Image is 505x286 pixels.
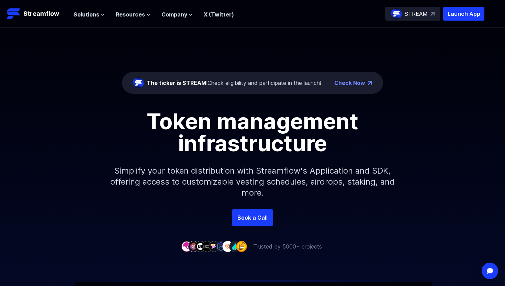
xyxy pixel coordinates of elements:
img: streamflow-logo-circle.png [133,77,144,88]
a: Streamflow [7,7,67,21]
img: Streamflow Logo [7,7,21,21]
p: Simplify your token distribution with Streamflow's Application and SDK, offering access to custom... [105,154,400,209]
img: streamflow-logo-circle.png [391,8,402,19]
span: Solutions [74,10,99,19]
img: company-6 [215,241,226,252]
a: STREAM [385,7,440,21]
img: company-3 [195,241,206,252]
img: company-1 [181,241,192,252]
button: Launch App [443,7,484,21]
img: top-right-arrow.svg [430,12,435,16]
div: Open Intercom Messenger [482,263,498,279]
img: company-7 [222,241,233,252]
span: Company [161,10,187,19]
img: company-5 [209,241,220,252]
img: top-right-arrow.png [368,81,372,85]
a: X (Twitter) [204,11,234,18]
img: company-9 [236,241,247,252]
a: Book a Call [232,209,273,226]
p: Streamflow [23,9,59,19]
p: STREAM [405,10,428,18]
div: Check eligibility and participate in the launch! [147,79,321,87]
p: Trusted by 5000+ projects [253,242,322,251]
button: Resources [116,10,150,19]
button: Company [161,10,193,19]
a: Check Now [334,79,365,87]
span: The ticker is STREAM: [147,79,207,86]
h1: Token management infrastructure [98,110,407,154]
img: company-8 [229,241,240,252]
img: company-2 [188,241,199,252]
img: company-4 [202,241,213,252]
span: Resources [116,10,145,19]
button: Solutions [74,10,105,19]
